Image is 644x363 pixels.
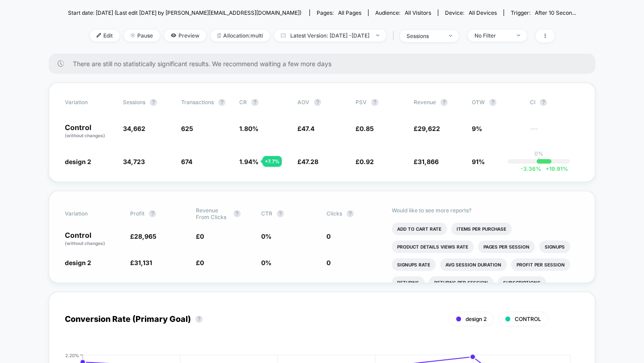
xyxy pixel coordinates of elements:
[546,165,549,172] span: +
[164,30,206,42] span: Preview
[498,276,546,289] li: Subscriptions
[418,125,440,132] span: 29,622
[217,33,221,38] img: rebalance
[317,9,361,16] div: Pages:
[196,207,229,220] span: Revenue From Clicks
[405,9,431,16] span: All Visitors
[392,258,436,271] li: Signups Rate
[261,210,272,217] span: CTR
[218,99,225,106] button: ?
[441,99,448,106] button: ?
[123,125,145,132] span: 34,662
[200,232,204,240] span: 0
[301,158,318,165] span: 47.28
[392,223,447,235] li: Add To Cart Rate
[123,158,145,165] span: 34,723
[535,9,576,16] span: After 10 Secon...
[521,165,541,172] span: -3.36 %
[65,124,114,139] p: Control
[200,259,204,266] span: 0
[375,9,431,16] div: Audience:
[134,259,152,266] span: 31,131
[181,158,192,165] span: 674
[418,158,439,165] span: 31,866
[65,352,79,358] tspan: 2.20%
[263,156,282,167] div: + 7.7 %
[338,9,361,16] span: all pages
[73,60,577,68] span: There are still no statistically significant results. We recommend waiting a few more days
[181,125,193,132] span: 625
[196,259,204,266] span: £
[449,35,452,37] img: end
[376,34,379,36] img: end
[65,232,121,247] p: Control
[530,99,579,106] span: CI
[297,158,318,165] span: £
[134,232,157,240] span: 28,965
[326,232,330,240] span: 0
[469,9,497,16] span: all devices
[123,99,145,106] span: Sessions
[360,158,374,165] span: 0.92
[539,241,570,253] li: Signups
[65,99,114,106] span: Variation
[489,99,496,106] button: ?
[360,125,374,132] span: 0.85
[538,157,540,164] p: |
[297,99,309,106] span: AOV
[472,158,485,165] span: 91%
[149,210,156,217] button: ?
[274,30,386,42] span: Latest Version: [DATE] - [DATE]
[451,223,512,235] li: Items Per Purchase
[65,133,105,138] span: (without changes)
[390,30,400,42] span: |
[233,210,241,217] button: ?
[438,9,504,16] span: Device:
[511,258,570,271] li: Profit Per Session
[511,9,576,16] div: Trigger:
[124,30,160,42] span: Pause
[65,259,91,266] span: design 2
[130,210,144,217] span: Profit
[65,241,105,246] span: (without changes)
[68,9,301,16] span: Start date: [DATE] (Last edit [DATE] by [PERSON_NAME][EMAIL_ADDRESS][DOMAIN_NAME])
[65,207,114,220] span: Variation
[150,99,157,106] button: ?
[130,232,157,240] span: £
[356,158,374,165] span: £
[239,99,247,106] span: CR
[356,125,374,132] span: £
[301,125,314,132] span: 47.4
[429,276,493,289] li: Returns Per Session
[392,241,474,253] li: Product Details Views Rate
[261,259,271,266] span: 0 %
[414,125,440,132] span: £
[326,259,330,266] span: 0
[414,99,436,106] span: Revenue
[534,150,543,157] p: 0%
[466,316,487,322] span: design 2
[239,125,258,132] span: 1.80 %
[131,33,135,38] img: end
[181,99,214,106] span: Transactions
[314,99,321,106] button: ?
[130,259,152,266] span: £
[392,207,579,214] p: Would like to see more reports?
[407,33,442,39] div: sessions
[97,33,101,38] img: edit
[239,158,258,165] span: 1.94 %
[297,125,314,132] span: £
[472,125,482,132] span: 9%
[326,210,342,217] span: Clicks
[195,316,203,323] button: ?
[517,34,520,36] img: end
[371,99,378,106] button: ?
[440,258,507,271] li: Avg Session Duration
[515,316,541,322] span: CONTROL
[475,32,510,39] div: No Filter
[90,30,119,42] span: Edit
[540,99,547,106] button: ?
[530,126,579,139] span: ---
[356,99,367,106] span: PSV
[478,241,535,253] li: Pages Per Session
